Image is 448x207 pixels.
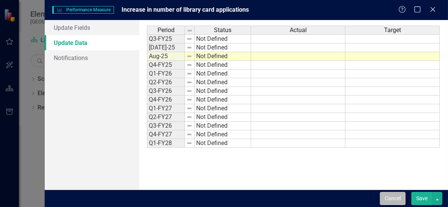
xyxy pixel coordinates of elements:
a: Update Fields [45,20,139,35]
img: 8DAGhfEEPCf229AAAAAElFTkSuQmCC [186,88,192,94]
td: Not Defined [195,87,251,96]
td: Q3-FY26 [147,87,185,96]
td: Q4-FY25 [147,61,185,70]
img: 8DAGhfEEPCf229AAAAAElFTkSuQmCC [186,97,192,103]
img: 8DAGhfEEPCf229AAAAAElFTkSuQmCC [186,71,192,77]
td: Aug-25 [147,52,185,61]
span: Status [214,27,231,34]
img: 8DAGhfEEPCf229AAAAAElFTkSuQmCC [186,114,192,120]
span: Increase in number of library card applications [122,6,249,13]
td: Not Defined [195,52,251,61]
span: Performance Measure [52,6,114,14]
img: 8DAGhfEEPCf229AAAAAElFTkSuQmCC [186,62,192,68]
img: 8DAGhfEEPCf229AAAAAElFTkSuQmCC [186,45,192,51]
td: Q3-FY25 [147,34,185,43]
span: Actual [290,27,307,34]
a: Notifications [45,50,139,65]
td: Q2-FY27 [147,113,185,122]
td: Not Defined [195,78,251,87]
a: Update Data [45,35,139,50]
td: Not Defined [195,113,251,122]
td: Not Defined [195,130,251,139]
button: Save [411,192,432,205]
td: Not Defined [195,43,251,52]
td: [DATE]-25 [147,43,185,52]
img: 8DAGhfEEPCf229AAAAAElFTkSuQmCC [186,131,192,137]
img: 8DAGhfEEPCf229AAAAAElFTkSuQmCC [186,105,192,111]
td: Not Defined [195,70,251,78]
td: Q3-FY26 [147,122,185,130]
td: Q4-FY27 [147,130,185,139]
td: Not Defined [195,104,251,113]
td: Not Defined [195,34,251,43]
span: Period [158,27,175,34]
td: Q1-FY28 [147,139,185,148]
td: Q1-FY26 [147,70,185,78]
img: 8DAGhfEEPCf229AAAAAElFTkSuQmCC [186,79,192,85]
img: 8DAGhfEEPCf229AAAAAElFTkSuQmCC [186,53,192,59]
td: Not Defined [195,122,251,130]
img: 8DAGhfEEPCf229AAAAAElFTkSuQmCC [186,36,192,42]
td: Not Defined [195,96,251,104]
span: Target [384,27,401,34]
td: Q4-FY26 [147,96,185,104]
img: 8DAGhfEEPCf229AAAAAElFTkSuQmCC [186,140,192,146]
td: Not Defined [195,61,251,70]
img: 8DAGhfEEPCf229AAAAAElFTkSuQmCC [187,28,193,34]
img: 8DAGhfEEPCf229AAAAAElFTkSuQmCC [186,123,192,129]
button: Cancel [380,192,406,205]
td: Q1-FY27 [147,104,185,113]
td: Q2-FY26 [147,78,185,87]
td: Not Defined [195,139,251,148]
